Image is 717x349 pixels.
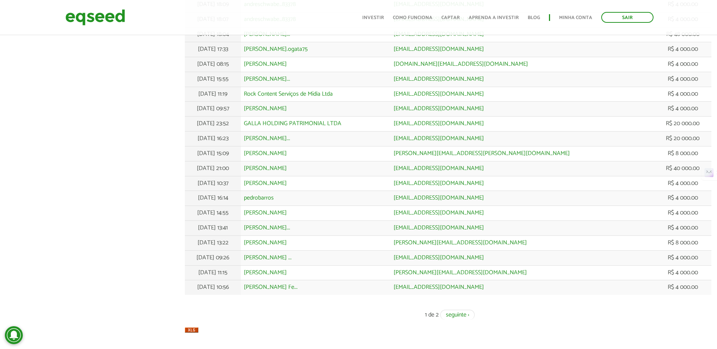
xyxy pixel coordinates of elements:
[244,121,341,127] a: GALLA HOLDING PATRIMONIAL LTDA
[394,255,484,261] a: [EMAIL_ADDRESS][DOMAIN_NAME]
[654,176,711,191] td: R$ 4 000.00
[654,117,711,132] td: R$ 20 000.00
[654,235,711,250] td: R$ 8 000.00
[185,42,241,57] td: [DATE] 17:33
[185,146,241,161] td: [DATE] 15:09
[394,106,484,112] a: [EMAIL_ADDRESS][DOMAIN_NAME]
[654,250,711,265] td: R$ 4 000.00
[65,7,125,27] img: EqSeed
[394,136,484,142] a: [EMAIL_ADDRESS][DOMAIN_NAME]
[362,15,384,20] a: Investir
[244,166,287,172] a: [PERSON_NAME]
[654,265,711,280] td: R$ 4 000.00
[185,191,241,206] td: [DATE] 16:14
[244,180,287,186] a: [PERSON_NAME]
[394,225,484,231] a: [EMAIL_ADDRESS][DOMAIN_NAME]
[394,91,484,97] a: [EMAIL_ADDRESS][DOMAIN_NAME]
[528,15,540,20] a: Blog
[654,206,711,221] td: R$ 4 000.00
[441,15,460,20] a: Captar
[394,240,527,246] a: [PERSON_NAME][EMAIL_ADDRESS][DOMAIN_NAME]
[244,240,287,246] a: [PERSON_NAME]
[244,136,290,142] a: [PERSON_NAME]...
[244,31,290,37] a: [PERSON_NAME]...
[244,151,287,157] a: [PERSON_NAME]
[654,221,711,236] td: R$ 4 000.00
[654,57,711,72] td: R$ 4 000.00
[244,284,298,290] a: [PERSON_NAME] Fe...
[185,265,241,280] td: [DATE] 11:15
[185,161,241,176] td: [DATE] 21:00
[185,117,241,132] td: [DATE] 23:52
[244,210,287,216] a: [PERSON_NAME]
[654,146,711,161] td: R$ 8 000.00
[185,87,241,102] td: [DATE] 11:19
[244,61,287,67] a: [PERSON_NAME]
[185,102,241,117] td: [DATE] 09:57
[185,250,241,265] td: [DATE] 09:26
[394,121,484,127] a: [EMAIL_ADDRESS][DOMAIN_NAME]
[440,310,475,320] a: seguinte ›
[654,42,711,57] td: R$ 4 000.00
[244,76,290,82] a: [PERSON_NAME]...
[185,132,241,146] td: [DATE] 16:23
[185,235,241,250] td: [DATE] 13:22
[244,225,290,231] a: [PERSON_NAME]...
[654,161,711,176] td: R$ 40 000.00
[244,91,333,97] a: Rock Content Serviços de Mídia Ltda
[185,327,198,333] img: Download list as Excel file
[244,270,287,276] a: [PERSON_NAME]
[394,151,570,157] a: [PERSON_NAME][EMAIL_ADDRESS][PERSON_NAME][DOMAIN_NAME]
[394,270,527,276] a: [PERSON_NAME][EMAIL_ADDRESS][DOMAIN_NAME]
[394,76,484,82] a: [EMAIL_ADDRESS][DOMAIN_NAME]
[425,310,439,320] li: 1 de 2
[394,284,484,290] a: [EMAIL_ADDRESS][DOMAIN_NAME]
[601,12,654,23] a: Sair
[394,31,484,37] a: [EMAIL_ADDRESS][DOMAIN_NAME]
[654,132,711,146] td: R$ 20 000.00
[559,15,592,20] a: Minha conta
[185,57,241,72] td: [DATE] 08:15
[394,195,484,201] a: [EMAIL_ADDRESS][DOMAIN_NAME]
[244,106,287,112] a: [PERSON_NAME]
[654,102,711,117] td: R$ 4 000.00
[654,280,711,295] td: R$ 4 000.00
[185,72,241,87] td: [DATE] 15:55
[244,46,308,52] a: [PERSON_NAME].ogata75
[394,46,484,52] a: [EMAIL_ADDRESS][DOMAIN_NAME]
[654,87,711,102] td: R$ 4 000.00
[469,15,519,20] a: Aprenda a investir
[654,72,711,87] td: R$ 4 000.00
[185,221,241,236] td: [DATE] 13:41
[244,195,274,201] a: pedrobarros
[185,176,241,191] td: [DATE] 10:37
[244,255,292,261] a: [PERSON_NAME] ...
[394,61,528,67] a: [DOMAIN_NAME][EMAIL_ADDRESS][DOMAIN_NAME]
[185,206,241,221] td: [DATE] 14:55
[185,280,241,295] td: [DATE] 10:56
[394,180,484,186] a: [EMAIL_ADDRESS][DOMAIN_NAME]
[394,210,484,216] a: [EMAIL_ADDRESS][DOMAIN_NAME]
[394,166,484,172] a: [EMAIL_ADDRESS][DOMAIN_NAME]
[393,15,432,20] a: Como funciona
[654,191,711,206] td: R$ 4 000.00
